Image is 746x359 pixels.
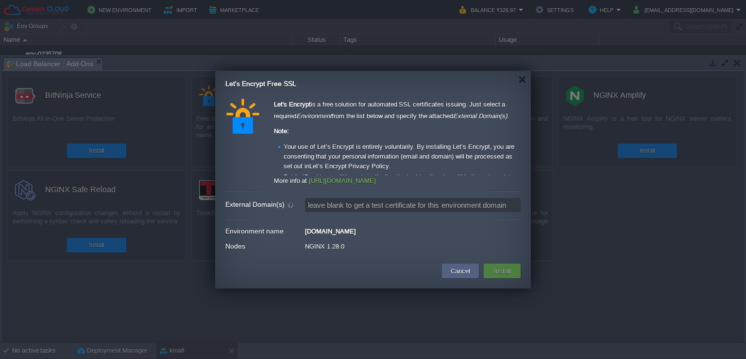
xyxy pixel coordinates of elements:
[225,240,304,253] label: Nodes
[274,127,289,135] strong: Note:
[448,265,473,277] button: Cancel
[274,99,518,122] p: is a free solution for automated SSL certificates issuing. Just select a required from the list b...
[225,80,296,88] span: Let's Encrypt Free SSL
[278,142,521,171] li: Your use of Let’s Encrypt is entirely voluntarily. By installing Let’s Encrypt, you are consentin...
[274,177,307,184] span: More info at
[453,112,507,120] em: External Domain(s)
[274,101,311,108] strong: Let's Encrypt
[305,240,521,250] div: NGINX 1.28.0
[296,112,332,120] em: Environment
[225,198,304,211] label: External Domain(s)
[278,172,521,192] li: Public IP address will be automatically attached to all nodes within the entry point layer (appli...
[305,225,521,235] div: [DOMAIN_NAME]
[309,162,389,170] a: Let’s Encrypt Privacy Policy
[309,177,376,184] a: [URL][DOMAIN_NAME]
[225,225,304,238] label: Environment name
[225,99,260,134] img: letsencrypt.png
[491,265,514,277] button: Install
